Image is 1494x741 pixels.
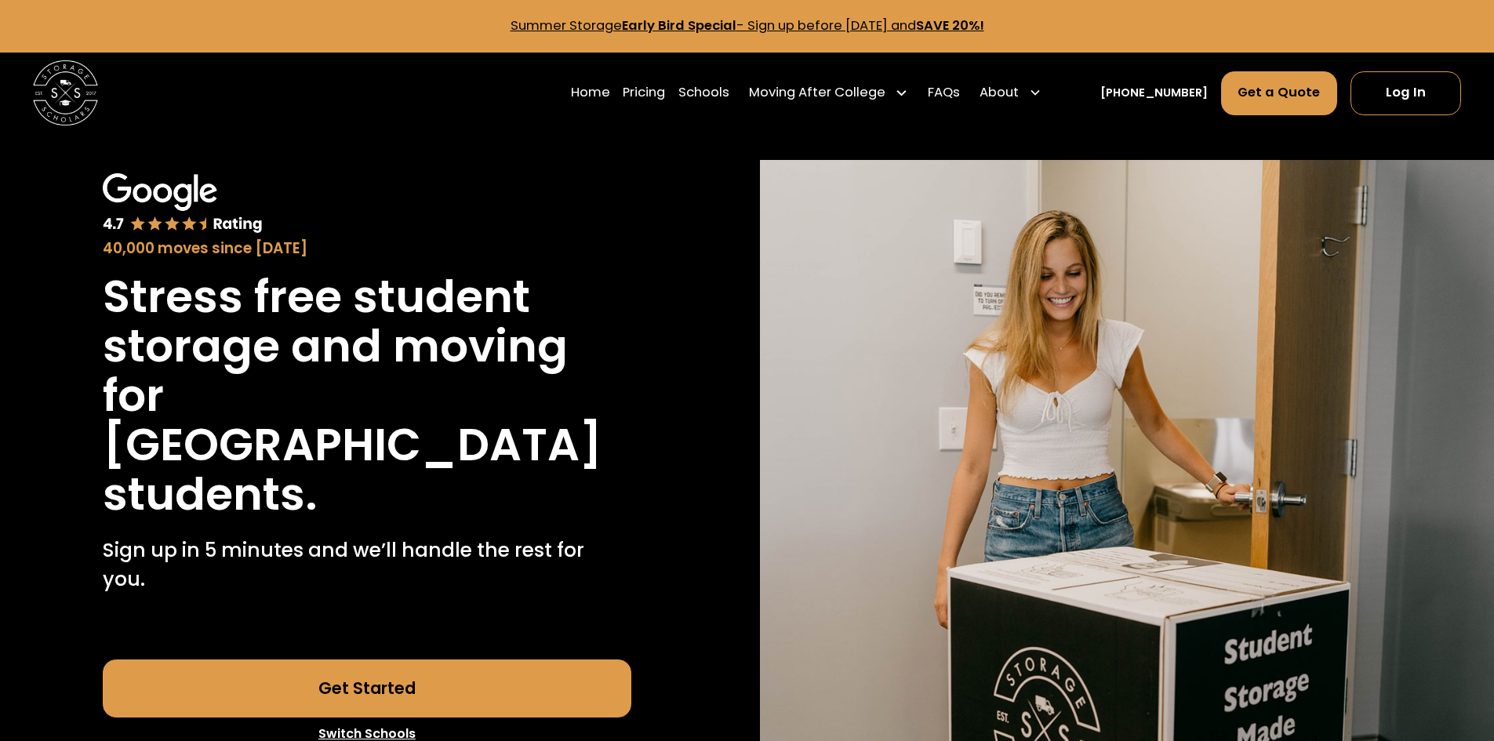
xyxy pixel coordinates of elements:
div: 40,000 moves since [DATE] [103,238,631,260]
a: [PHONE_NUMBER] [1100,85,1208,102]
a: FAQs [928,70,960,115]
strong: Early Bird Special [622,16,736,35]
img: Storage Scholars main logo [33,60,98,125]
a: Summer StorageEarly Bird Special- Sign up before [DATE] andSAVE 20%! [511,16,984,35]
div: About [973,70,1049,115]
img: Google 4.7 star rating [103,173,263,234]
a: Pricing [623,70,665,115]
h1: [GEOGRAPHIC_DATA] [103,420,602,470]
h1: Stress free student storage and moving for [103,272,631,420]
strong: SAVE 20%! [916,16,984,35]
a: Get Started [103,659,631,718]
div: About [980,83,1019,103]
div: Moving After College [743,70,915,115]
p: Sign up in 5 minutes and we’ll handle the rest for you. [103,536,631,594]
a: Schools [678,70,729,115]
a: Log In [1350,71,1461,115]
div: Moving After College [749,83,885,103]
h1: students. [103,470,318,519]
a: Home [571,70,610,115]
a: Get a Quote [1221,71,1338,115]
